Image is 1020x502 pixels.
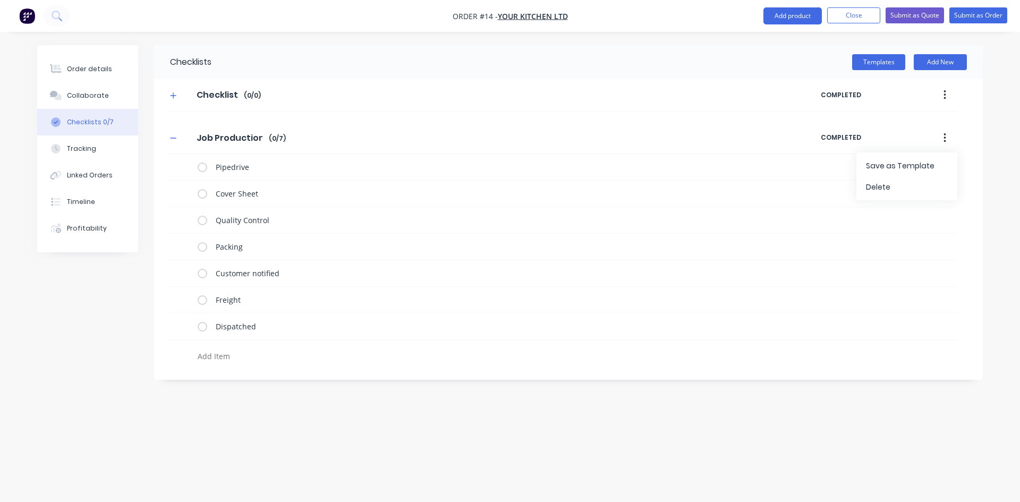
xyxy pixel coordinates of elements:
[37,109,138,135] button: Checklists 0/7
[852,54,905,70] button: Templates
[211,212,763,228] textarea: Quality Control
[67,197,95,207] div: Timeline
[211,186,763,201] textarea: Cover Sheet
[866,180,948,195] div: Delete
[211,319,763,334] textarea: Dispatched
[886,7,944,23] button: Submit as Quote
[37,135,138,162] button: Tracking
[67,91,109,100] div: Collaborate
[37,56,138,82] button: Order details
[67,171,113,180] div: Linked Orders
[211,266,763,281] textarea: Customer notified
[67,117,114,127] div: Checklists 0/7
[827,7,880,23] button: Close
[866,160,946,172] span: Save as Template
[67,224,107,233] div: Profitability
[244,91,261,100] span: ( 0 / 0 )
[211,292,763,308] textarea: Freight
[154,45,211,79] div: Checklists
[763,7,822,24] button: Add product
[269,134,286,143] span: ( 0 / 7 )
[37,189,138,215] button: Timeline
[856,155,957,176] button: Save as Template
[37,162,138,189] button: Linked Orders
[67,64,112,74] div: Order details
[67,144,96,154] div: Tracking
[856,176,957,198] button: Delete
[211,159,763,175] textarea: Pipedrive
[211,239,763,254] textarea: Packing
[453,11,498,21] span: Order #14 -
[821,133,911,142] span: COMPLETED
[190,130,269,146] input: Enter Checklist name
[37,82,138,109] button: Collaborate
[37,215,138,242] button: Profitability
[19,8,35,24] img: Factory
[914,54,967,70] button: Add New
[949,7,1007,23] button: Submit as Order
[498,11,568,21] a: Your Kitchen Ltd
[821,90,911,100] span: COMPLETED
[190,87,244,103] input: Enter Checklist name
